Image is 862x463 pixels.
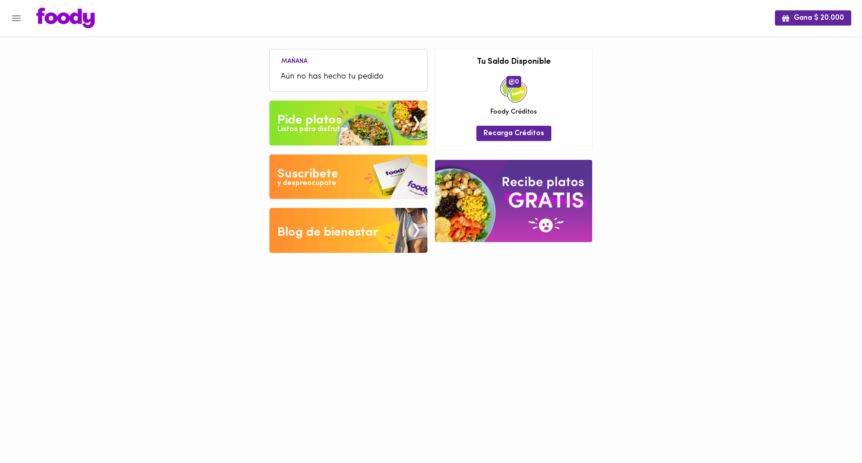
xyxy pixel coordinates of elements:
[269,154,427,199] img: Disfruta bajar de peso
[476,126,551,141] button: Recarga Créditos
[269,101,427,146] img: Pide un Platos
[509,79,515,85] img: foody-creditos.png
[782,14,844,22] span: Gana $ 20.000
[277,224,378,242] div: Blog de bienestar
[506,76,521,88] span: 0
[435,160,592,242] img: referral-banner.png
[274,56,315,65] li: Mañana
[484,129,544,138] span: Recarga Créditos
[277,178,336,189] div: y despreocupate
[775,10,851,25] button: Gana $ 20.000
[500,76,527,103] img: credits-package.png
[277,124,347,135] div: Listos para disfrutar
[281,71,416,83] span: Aún no has hecho tu pedido
[277,165,338,183] div: Suscribete
[36,8,95,28] img: logo.png
[277,111,342,129] div: Pide platos
[490,107,537,117] span: Foody Créditos
[810,411,853,454] iframe: Messagebird Livechat Widget
[442,58,585,67] h3: Tu Saldo Disponible
[5,7,27,29] button: Menu
[269,208,427,253] img: Blog de bienestar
